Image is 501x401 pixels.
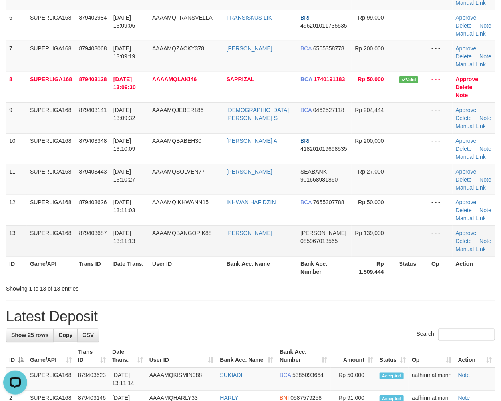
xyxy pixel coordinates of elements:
[27,72,76,102] td: SUPERLIGA168
[456,154,486,160] a: Manual Link
[456,138,477,144] a: Approve
[152,230,212,236] span: AAAAMQBANGOPIK88
[480,207,492,213] a: Note
[376,345,409,368] th: Status: activate to sort column ascending
[331,345,377,368] th: Amount: activate to sort column ascending
[146,368,217,391] td: AAAAMQKISMIN088
[300,107,312,113] span: BCA
[75,368,109,391] td: 879403623
[456,115,472,121] a: Delete
[6,329,54,342] a: Show 25 rows
[456,246,486,252] a: Manual Link
[358,168,384,175] span: Rp 27,000
[480,53,492,60] a: Note
[358,14,384,21] span: Rp 99,000
[480,22,492,29] a: Note
[227,45,272,52] a: [PERSON_NAME]
[456,146,472,152] a: Delete
[358,76,384,82] span: Rp 50,000
[152,76,197,82] span: AAAAMQLAKI46
[110,256,149,279] th: Date Trans.
[456,184,486,191] a: Manual Link
[217,345,277,368] th: Bank Acc. Name: activate to sort column ascending
[396,256,428,279] th: Status
[6,10,27,41] td: 6
[152,107,203,113] span: AAAAMQJEBER186
[149,256,223,279] th: User ID
[27,41,76,72] td: SUPERLIGA168
[27,10,76,41] td: SUPERLIGA168
[79,14,107,21] span: 879402984
[480,176,492,183] a: Note
[456,176,472,183] a: Delete
[456,207,472,213] a: Delete
[417,329,495,341] label: Search:
[6,133,27,164] td: 10
[113,45,135,60] span: [DATE] 13:09:19
[113,199,135,213] span: [DATE] 13:11:03
[300,76,312,82] span: BCA
[27,133,76,164] td: SUPERLIGA168
[227,199,276,205] a: IKHWAN HAFIDZIN
[6,164,27,195] td: 11
[53,329,78,342] a: Copy
[355,107,384,113] span: Rp 204,444
[456,30,486,37] a: Manual Link
[300,168,327,175] span: SEABANK
[428,10,452,41] td: - - -
[109,368,146,391] td: [DATE] 13:11:14
[292,372,324,379] span: Copy 5385093664 to clipboard
[458,372,470,379] a: Note
[428,256,452,279] th: Op
[27,195,76,225] td: SUPERLIGA168
[146,345,217,368] th: User ID: activate to sort column ascending
[58,332,72,339] span: Copy
[300,230,346,236] span: [PERSON_NAME]
[313,107,344,113] span: Copy 0462527118 to clipboard
[480,115,492,121] a: Note
[6,195,27,225] td: 12
[113,230,135,244] span: [DATE] 13:11:13
[355,138,384,144] span: Rp 200,000
[227,230,272,236] a: [PERSON_NAME]
[428,164,452,195] td: - - -
[358,199,384,205] span: Rp 50,000
[79,199,107,205] span: 879403626
[113,76,136,90] span: [DATE] 13:09:30
[6,281,203,293] div: Showing 1 to 13 of 13 entries
[331,368,377,391] td: Rp 50,000
[227,138,278,144] a: [PERSON_NAME] A
[456,22,472,29] a: Delete
[27,368,75,391] td: SUPERLIGA168
[152,45,204,52] span: AAAAMQZACKY378
[6,309,495,325] h1: Latest Deposit
[453,256,495,279] th: Action
[227,107,289,121] a: [DEMOGRAPHIC_DATA][PERSON_NAME] S
[355,230,384,236] span: Rp 139,000
[456,45,477,52] a: Approve
[300,138,310,144] span: BRI
[79,45,107,52] span: 879403068
[11,332,48,339] span: Show 25 rows
[27,102,76,133] td: SUPERLIGA168
[79,168,107,175] span: 879403443
[456,199,477,205] a: Approve
[276,345,330,368] th: Bank Acc. Number: activate to sort column ascending
[409,345,455,368] th: Op: activate to sort column ascending
[300,45,312,52] span: BCA
[280,372,291,379] span: BCA
[82,332,94,339] span: CSV
[27,345,75,368] th: Game/API: activate to sort column ascending
[300,238,338,244] span: Copy 085967013565 to clipboard
[77,329,99,342] a: CSV
[152,14,213,21] span: AAAAMQFRANSVELLA
[456,14,477,21] a: Approve
[456,53,472,60] a: Delete
[76,256,110,279] th: Trans ID
[27,225,76,256] td: SUPERLIGA168
[456,61,486,68] a: Manual Link
[113,138,135,152] span: [DATE] 13:10:09
[352,256,396,279] th: Rp 1.509.444
[79,107,107,113] span: 879403141
[113,14,135,29] span: [DATE] 13:09:06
